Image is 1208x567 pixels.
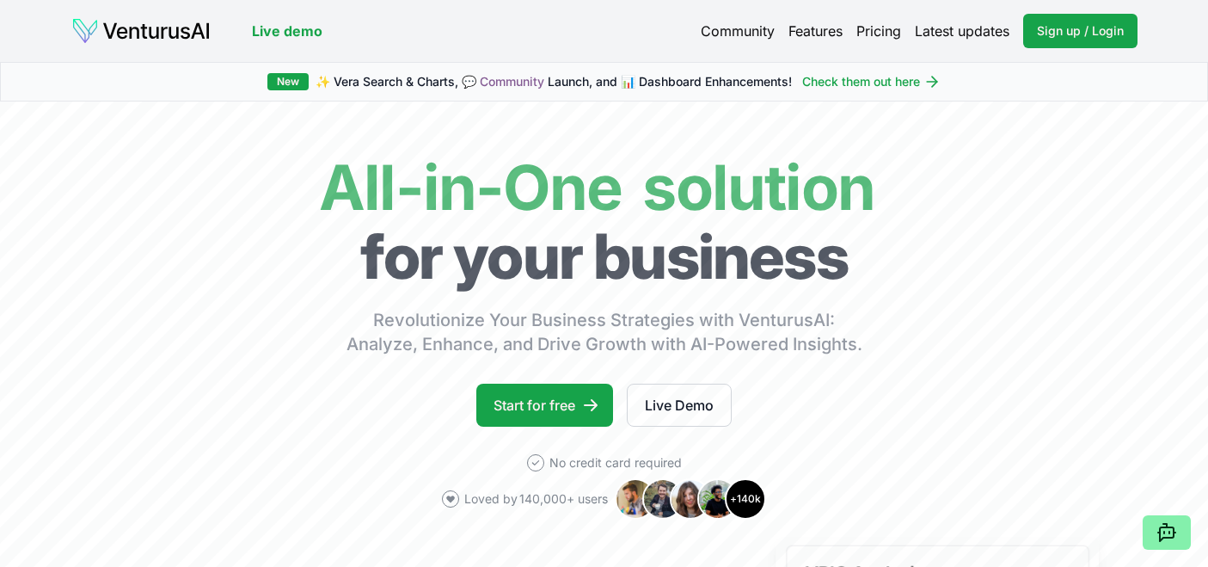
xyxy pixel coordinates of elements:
img: logo [71,17,211,45]
a: Latest updates [915,21,1009,41]
a: Features [788,21,843,41]
a: Check them out here [802,73,941,90]
a: Pricing [856,21,901,41]
span: Sign up / Login [1037,22,1124,40]
img: Avatar 4 [697,478,739,520]
a: Start for free [476,384,613,427]
span: ✨ Vera Search & Charts, 💬 Launch, and 📊 Dashboard Enhancements! [316,73,792,90]
a: Community [480,74,544,89]
a: Sign up / Login [1023,14,1137,48]
div: New [267,73,309,90]
img: Avatar 3 [670,478,711,520]
a: Live Demo [627,384,732,427]
a: Community [701,21,775,41]
img: Avatar 2 [642,478,684,520]
a: Live demo [252,21,322,41]
img: Avatar 1 [615,478,656,520]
